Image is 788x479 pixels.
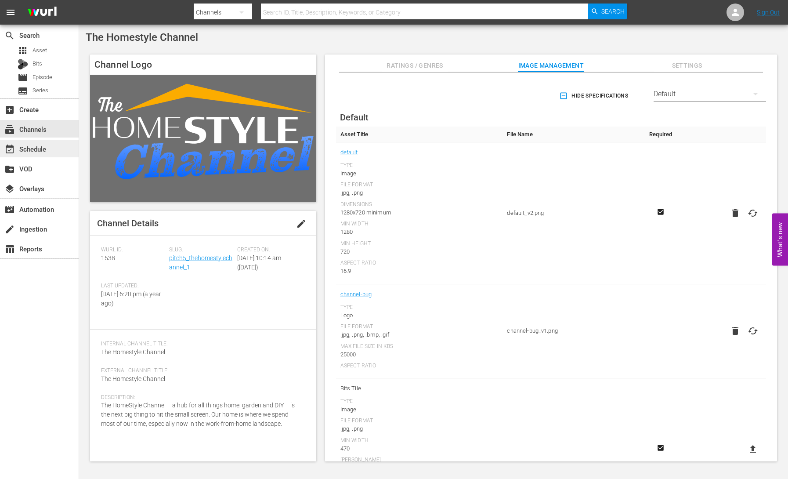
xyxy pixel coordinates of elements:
[340,350,499,359] div: 25000
[518,60,584,71] span: Image Management
[340,228,499,236] div: 1280
[655,444,666,452] svg: Required
[340,208,499,217] div: 1280x720 minimum
[90,75,316,202] img: The Homestyle Channel
[101,375,165,382] span: The Homestyle Channel
[4,244,15,254] span: Reports
[655,208,666,216] svg: Required
[4,224,15,235] span: Ingestion
[382,60,448,71] span: Ratings / Genres
[101,290,161,307] span: [DATE] 6:20 pm (a year ago)
[237,247,301,254] span: Created On:
[33,73,52,82] span: Episode
[340,323,499,330] div: File Format
[340,363,499,370] div: Aspect Ratio
[557,83,632,108] button: Hide Specifications
[502,284,643,378] td: channel-bug_v1.png
[340,304,499,311] div: Type
[340,437,499,444] div: Min Width
[169,247,233,254] span: Slug:
[169,254,232,271] a: pitch5_thehomestylechannel_1
[340,444,499,453] div: 470
[237,254,281,271] span: [DATE] 10:14 am ([DATE])
[4,105,15,115] span: Create
[340,169,499,178] div: Image
[654,60,720,71] span: Settings
[18,72,28,83] span: Episode
[340,247,499,256] div: 720
[654,82,766,106] div: Default
[340,181,499,189] div: File Format
[336,127,503,142] th: Asset Title
[101,283,165,290] span: Last Updated:
[33,86,48,95] span: Series
[4,184,15,194] span: Overlays
[4,204,15,215] span: Automation
[340,162,499,169] div: Type
[4,144,15,155] span: Schedule
[340,240,499,247] div: Min Height
[296,218,307,229] span: edit
[4,124,15,135] span: Channels
[340,330,499,339] div: .jpg, .png, .bmp, .gif
[291,213,312,234] button: edit
[4,164,15,174] span: VOD
[101,402,295,427] span: The HomeStyle Channel – a hub for all things home, garden and DIY – is the next big thing to hit ...
[18,59,28,69] div: Bits
[601,4,625,19] span: Search
[340,267,499,276] div: 16:9
[588,4,627,19] button: Search
[21,2,63,23] img: ans4CAIJ8jUAAAAAAAAAAAAAAAAAAAAAAAAgQb4GAAAAAAAAAAAAAAAAAAAAAAAAJMjXAAAAAAAAAAAAAAAAAAAAAAAAgAT5G...
[18,86,28,96] span: Series
[340,112,369,123] span: Default
[502,142,643,284] td: default_v2.png
[97,218,159,229] span: Channel Details
[561,91,628,101] span: Hide Specifications
[101,254,115,261] span: 1538
[340,383,499,394] span: Bits Tile
[340,147,358,158] a: default
[340,398,499,405] div: Type
[340,311,499,320] div: Logo
[101,394,301,401] span: Description:
[340,417,499,425] div: File Format
[101,367,301,374] span: External Channel Title:
[340,425,499,433] div: .jpg, .png
[101,247,165,254] span: Wurl ID:
[772,214,788,266] button: Open Feedback Widget
[340,289,372,300] a: channel-bug
[340,201,499,208] div: Dimensions
[33,46,47,55] span: Asset
[90,54,316,75] h4: Channel Logo
[340,457,499,464] div: [PERSON_NAME]
[101,348,165,356] span: The Homestyle Channel
[340,343,499,350] div: Max File Size In Kbs
[101,341,301,348] span: Internal Channel Title:
[340,260,499,267] div: Aspect Ratio
[340,189,499,197] div: .jpg, .png
[502,127,643,142] th: File Name
[340,221,499,228] div: Min Width
[86,31,198,44] span: The Homestyle Channel
[18,45,28,56] span: Asset
[5,7,16,18] span: menu
[4,30,15,41] span: Search
[757,9,780,16] a: Sign Out
[643,127,678,142] th: Required
[33,59,42,68] span: Bits
[340,405,499,414] div: Image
